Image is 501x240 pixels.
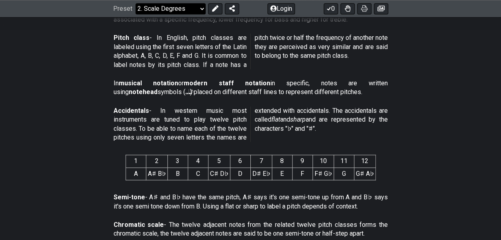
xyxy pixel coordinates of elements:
td: F♯ G♭ [312,167,334,180]
td: F [292,167,312,180]
em: sharp [290,116,306,123]
strong: modern staff notation [184,79,270,87]
th: 6 [230,155,250,167]
em: flat [271,116,280,123]
th: 9 [292,155,312,167]
button: Toggle Dexterity for all fretkits [340,3,355,14]
td: B [167,167,188,180]
strong: Chromatic scale [114,221,164,228]
th: 8 [272,155,292,167]
button: 0 [324,3,338,14]
td: D♯ E♭ [250,167,272,180]
button: Create image [374,3,388,14]
th: 11 [334,155,354,167]
button: Share Preset [225,3,239,14]
p: - In western music most instruments are tuned to play twelve pitch classes. To be able to name ea... [114,106,388,142]
strong: Semi-tone [114,193,145,201]
td: D [230,167,250,180]
button: Edit Preset [208,3,222,14]
th: 4 [188,155,208,167]
p: - In English, pitch classes are labeled using the first seven letters of the Latin alphabet, A, B... [114,33,388,69]
strong: Accidentals [114,107,149,114]
td: C♯ D♭ [208,167,230,180]
td: A [126,167,146,180]
strong: notehead [129,88,157,96]
p: - The twelve adjacent notes from the related twelve pitch classes forms the chromatic scale, the ... [114,220,388,238]
th: 3 [167,155,188,167]
th: 5 [208,155,230,167]
th: 12 [354,155,375,167]
th: 7 [250,155,272,167]
button: Login [267,3,295,14]
th: 2 [146,155,167,167]
p: In or in specific, notes are written using symbols (𝅝 𝅗𝅥 𝅘𝅥 𝅘𝅥𝅮) placed on different staff lines to r... [114,79,388,97]
strong: musical notation [119,79,178,87]
th: 10 [312,155,334,167]
span: Preset [113,5,132,13]
p: - A♯ and B♭ have the same pitch, A♯ says it's one semi-tone up from A and B♭ says it's one semi t... [114,193,388,211]
strong: Pitch class [114,34,150,41]
td: A♯ B♭ [146,167,167,180]
td: E [272,167,292,180]
th: 1 [126,155,146,167]
select: Preset [136,3,206,14]
td: G [334,167,354,180]
td: C [188,167,208,180]
button: Print [357,3,371,14]
td: G♯ A♭ [354,167,375,180]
